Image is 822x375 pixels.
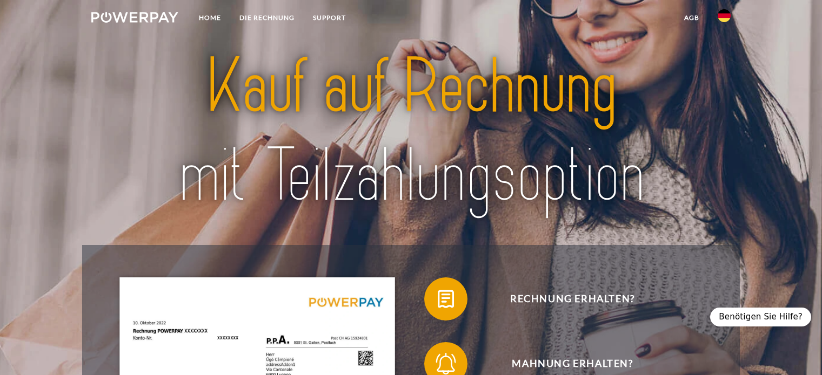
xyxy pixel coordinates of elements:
[304,8,355,28] a: SUPPORT
[710,308,811,326] div: Benötigen Sie Hilfe?
[123,38,699,225] img: title-powerpay_de.svg
[424,277,705,321] button: Rechnung erhalten?
[718,9,731,22] img: de
[91,12,178,23] img: logo-powerpay-white.svg
[190,8,230,28] a: Home
[440,277,705,321] span: Rechnung erhalten?
[432,285,459,312] img: qb_bill.svg
[230,8,304,28] a: DIE RECHNUNG
[675,8,709,28] a: agb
